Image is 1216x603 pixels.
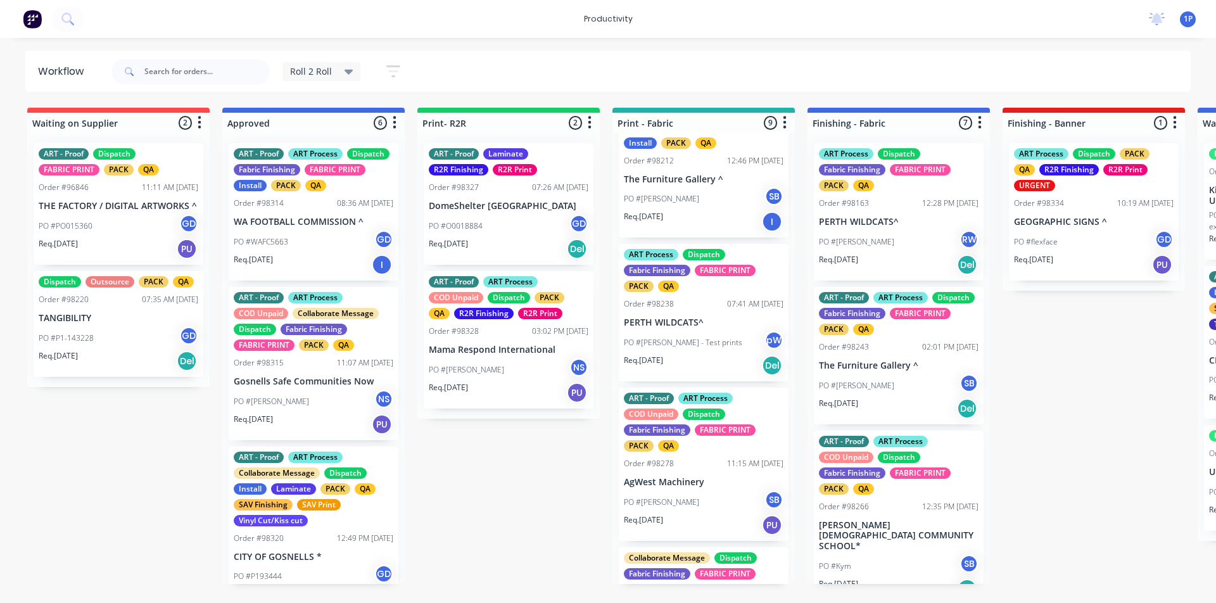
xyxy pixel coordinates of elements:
[959,374,978,393] div: SB
[1184,13,1193,25] span: 1P
[624,155,674,167] div: Order #98212
[1039,164,1099,175] div: R2R Finishing
[374,230,393,249] div: GD
[1073,148,1115,160] div: Dispatch
[288,148,343,160] div: ART Process
[890,308,951,319] div: FABRIC PRINT
[372,255,392,275] div: I
[39,182,89,193] div: Order #96846
[957,579,977,599] div: Del
[429,164,488,175] div: R2R Finishing
[483,148,528,160] div: Laminate
[819,341,869,353] div: Order #98243
[234,414,273,425] p: Req. [DATE]
[658,281,679,292] div: QA
[819,164,885,175] div: Fabric Finishing
[922,501,978,512] div: 12:35 PM [DATE]
[234,198,284,209] div: Order #98314
[624,337,742,348] p: PO #[PERSON_NAME] - Test prints
[39,201,198,212] p: THE FACTORY / DIGITAL ARTWORKS ^
[567,383,587,403] div: PU
[695,568,756,580] div: FABRIC PRINT
[569,214,588,233] div: GD
[819,236,894,248] p: PO #[PERSON_NAME]
[179,326,198,345] div: GD
[957,398,977,419] div: Del
[173,276,194,288] div: QA
[957,255,977,275] div: Del
[429,220,483,232] p: PO #O0018884
[624,440,654,452] div: PACK
[762,355,782,376] div: Del
[234,376,393,387] p: Gosnells Safe Communities Now
[234,324,276,335] div: Dispatch
[624,584,674,595] div: Fabrication
[624,458,674,469] div: Order #98278
[518,308,562,319] div: R2R Print
[288,452,343,463] div: ART Process
[34,271,203,377] div: DispatchOutsourcePACKQAOrder #9822007:35 AM [DATE]TANGIBILITYPO #P1-143228GDReq.[DATE]Del
[39,313,198,324] p: TANGIBILITY
[959,554,978,573] div: SB
[1014,164,1035,175] div: QA
[658,440,679,452] div: QA
[678,393,733,404] div: ART Process
[819,452,873,463] div: COD Unpaid
[819,483,849,495] div: PACK
[493,164,537,175] div: R2R Print
[624,211,663,222] p: Req. [DATE]
[429,182,479,193] div: Order #98327
[297,499,341,511] div: SAV Print
[819,308,885,319] div: Fabric Finishing
[819,180,849,191] div: PACK
[229,143,398,281] div: ART - ProofART ProcessDispatchFabric FinishingFABRIC PRINTInstallPACKQAOrder #9831408:36 AM [DATE...
[271,483,316,495] div: Laminate
[23,10,42,29] img: Factory
[305,164,365,175] div: FABRIC PRINT
[177,351,197,371] div: Del
[695,137,716,149] div: QA
[333,340,354,351] div: QA
[234,254,273,265] p: Req. [DATE]
[337,198,393,209] div: 08:36 AM [DATE]
[234,396,309,407] p: PO #[PERSON_NAME]
[819,292,869,303] div: ART - Proof
[234,499,293,511] div: SAV Finishing
[1103,164,1148,175] div: R2R Print
[229,287,398,440] div: ART - ProofART ProcessCOD UnpaidCollaborate MessageDispatchFabric FinishingFABRIC PRINTPACKQAOrde...
[429,148,479,160] div: ART - Proof
[234,552,393,562] p: CITY OF GOSNELLS *
[34,143,203,265] div: ART - ProofDispatchFABRIC PRINTPACKQAOrder #9684611:11 AM [DATE]THE FACTORY / DIGITAL ARTWORKS ^P...
[138,164,159,175] div: QA
[324,467,367,479] div: Dispatch
[624,393,674,404] div: ART - Proof
[624,355,663,366] p: Req. [DATE]
[429,292,483,303] div: COD Unpaid
[727,458,783,469] div: 11:15 AM [DATE]
[271,180,301,191] div: PACK
[713,584,734,595] div: QA
[922,198,978,209] div: 12:28 PM [DATE]
[853,483,874,495] div: QA
[234,467,320,479] div: Collaborate Message
[39,333,94,344] p: PO #P1-143228
[85,276,134,288] div: Outsource
[288,292,343,303] div: ART Process
[234,217,393,227] p: WA FOOTBALL COMMISSION ^
[1014,236,1058,248] p: PO #flexface
[624,568,690,580] div: Fabric Finishing
[853,180,874,191] div: QA
[483,276,538,288] div: ART Process
[819,578,858,590] p: Req. [DATE]
[683,249,725,260] div: Dispatch
[234,533,284,544] div: Order #98320
[139,276,168,288] div: PACK
[293,308,379,319] div: Collaborate Message
[1120,148,1149,160] div: PACK
[39,294,89,305] div: Order #98220
[144,59,270,84] input: Search for orders...
[683,409,725,420] div: Dispatch
[374,390,393,409] div: NS
[1014,254,1053,265] p: Req. [DATE]
[39,164,99,175] div: FABRIC PRINT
